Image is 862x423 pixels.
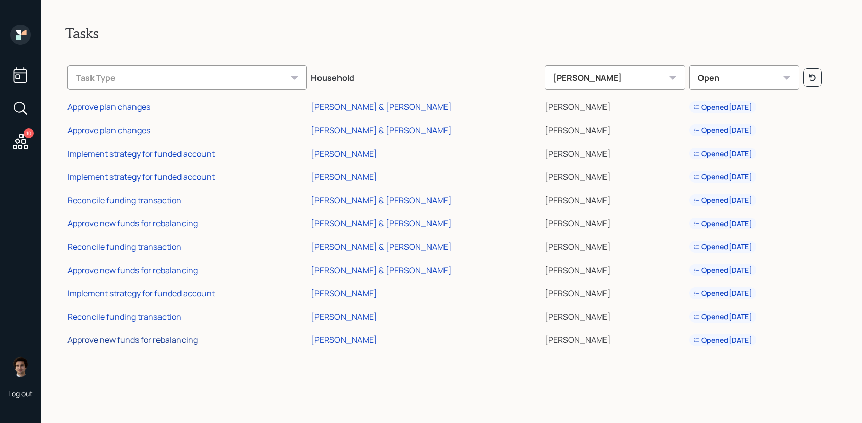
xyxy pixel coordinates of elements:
div: Approve new funds for rebalancing [67,265,198,276]
td: [PERSON_NAME] [542,257,687,280]
div: 10 [24,128,34,138]
div: [PERSON_NAME] [311,334,377,345]
div: Approve plan changes [67,125,150,136]
div: Opened [DATE] [693,149,752,159]
div: Approve plan changes [67,101,150,112]
div: Implement strategy for funded account [67,171,215,182]
div: [PERSON_NAME] [311,288,377,299]
td: [PERSON_NAME] [542,94,687,118]
h2: Tasks [65,25,837,42]
td: [PERSON_NAME] [542,210,687,234]
div: [PERSON_NAME] & [PERSON_NAME] [311,218,452,229]
div: Implement strategy for funded account [67,288,215,299]
div: Opened [DATE] [693,219,752,229]
div: Opened [DATE] [693,195,752,205]
div: Implement strategy for funded account [67,148,215,159]
td: [PERSON_NAME] [542,303,687,327]
td: [PERSON_NAME] [542,233,687,257]
div: [PERSON_NAME] & [PERSON_NAME] [311,241,452,252]
td: [PERSON_NAME] [542,140,687,164]
div: Opened [DATE] [693,288,752,298]
td: [PERSON_NAME] [542,187,687,210]
td: [PERSON_NAME] [542,117,687,140]
div: [PERSON_NAME] [545,65,685,90]
div: Opened [DATE] [693,125,752,135]
div: Opened [DATE] [693,102,752,112]
div: Approve new funds for rebalancing [67,218,198,229]
div: [PERSON_NAME] & [PERSON_NAME] [311,125,452,136]
td: [PERSON_NAME] [542,327,687,350]
div: Opened [DATE] [693,172,752,182]
img: harrison-schaefer-headshot-2.png [10,356,31,377]
th: Household [309,58,542,94]
div: Approve new funds for rebalancing [67,334,198,345]
div: Reconcile funding transaction [67,195,182,206]
div: [PERSON_NAME] & [PERSON_NAME] [311,195,452,206]
div: Opened [DATE] [693,242,752,252]
div: Reconcile funding transaction [67,311,182,322]
div: Opened [DATE] [693,335,752,345]
div: [PERSON_NAME] [311,171,377,182]
div: [PERSON_NAME] & [PERSON_NAME] [311,265,452,276]
td: [PERSON_NAME] [542,280,687,303]
div: [PERSON_NAME] [311,311,377,322]
td: [PERSON_NAME] [542,163,687,187]
div: [PERSON_NAME] & [PERSON_NAME] [311,101,452,112]
div: Reconcile funding transaction [67,241,182,252]
div: Open [689,65,800,90]
div: Task Type [67,65,307,90]
div: [PERSON_NAME] [311,148,377,159]
div: Opened [DATE] [693,312,752,322]
div: Log out [8,389,33,398]
div: Opened [DATE] [693,265,752,275]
